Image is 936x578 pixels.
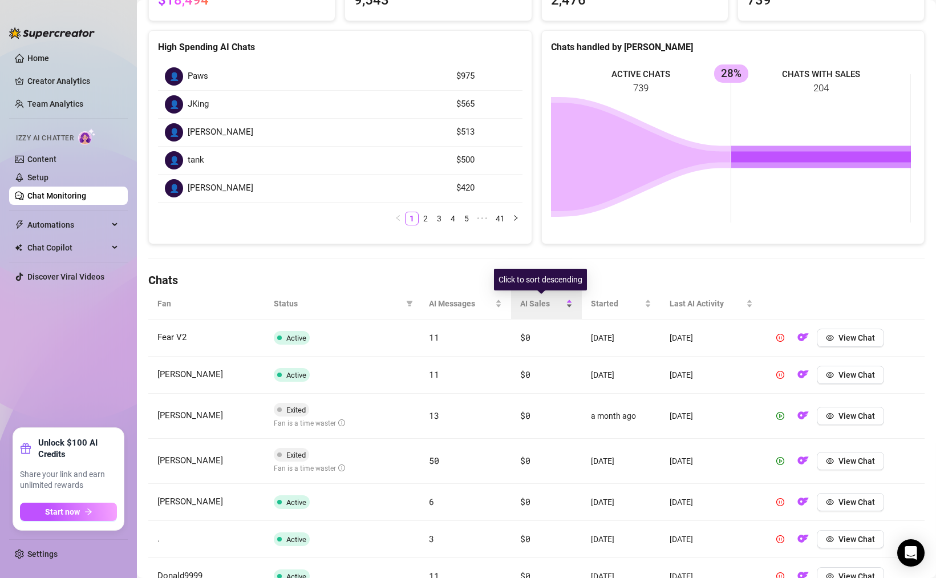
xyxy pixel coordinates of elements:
span: $0 [520,332,530,343]
td: [DATE] [661,521,761,558]
div: High Spending AI Chats [158,40,522,54]
span: [PERSON_NAME] [157,455,223,466]
td: [DATE] [582,521,661,558]
a: OF [794,500,812,509]
span: eye [826,535,834,543]
span: Active [286,498,306,507]
span: filter [406,300,413,307]
img: OF [797,496,809,507]
article: $975 [456,70,516,83]
button: OF [794,530,812,548]
li: 41 [492,212,509,225]
a: Team Analytics [27,99,83,108]
th: Started [582,288,661,320]
td: [DATE] [582,357,661,394]
button: right [509,212,522,225]
span: ••• [473,212,492,225]
span: left [395,215,402,221]
th: Fan [148,288,265,320]
th: Last AI Activity [661,288,761,320]
span: 11 [429,332,439,343]
button: View Chat [817,329,884,347]
td: [DATE] [661,357,761,394]
td: [DATE] [582,439,661,484]
span: Start now [45,507,80,516]
span: Exited [286,451,306,459]
li: 5 [460,212,473,225]
span: play-circle [776,457,784,465]
li: Next 5 Pages [473,212,492,225]
td: [DATE] [582,320,661,357]
span: AI Messages [429,297,493,310]
a: Home [27,54,49,63]
h4: Chats [148,272,925,288]
button: Start nowarrow-right [20,503,117,521]
a: OF [794,336,812,345]
div: Click to sort descending [494,269,587,290]
span: pause-circle [776,334,784,342]
img: logo-BBDzfeDw.svg [9,27,95,39]
span: $0 [520,369,530,380]
span: Izzy AI Chatter [16,133,74,144]
span: eye [826,412,834,420]
span: Paws [188,70,208,83]
img: OF [797,533,809,544]
span: View Chat [838,370,875,379]
a: 1 [406,212,418,225]
button: View Chat [817,493,884,511]
a: OF [794,459,812,468]
span: View Chat [838,498,875,507]
a: 3 [433,212,445,225]
button: View Chat [817,366,884,384]
span: [PERSON_NAME] [157,410,223,421]
span: play-circle [776,412,784,420]
span: Started [591,297,642,310]
span: View Chat [838,411,875,421]
div: 👤 [165,151,183,169]
img: OF [797,410,809,421]
button: View Chat [817,452,884,470]
a: Creator Analytics [27,72,119,90]
span: pause-circle [776,498,784,506]
div: Open Intercom Messenger [897,539,925,567]
span: right [512,215,519,221]
span: Exited [286,406,306,414]
span: [PERSON_NAME] [188,126,253,139]
li: 4 [446,212,460,225]
a: Content [27,155,56,164]
span: View Chat [838,456,875,466]
span: [PERSON_NAME] [157,369,223,379]
span: Fan is a time waster [274,464,345,472]
span: gift [20,443,31,454]
div: Chats handled by [PERSON_NAME] [551,40,915,54]
button: OF [794,452,812,470]
a: OF [794,373,812,382]
span: eye [826,457,834,465]
button: View Chat [817,530,884,548]
span: Active [286,334,306,342]
li: 1 [405,212,419,225]
td: [DATE] [661,439,761,484]
td: [DATE] [661,484,761,521]
span: pause-circle [776,371,784,379]
span: 3 [429,533,434,544]
img: AI Chatter [78,128,96,145]
span: $0 [520,410,530,421]
strong: Unlock $100 AI Credits [38,437,117,460]
span: 6 [429,496,434,507]
li: Next Page [509,212,522,225]
span: View Chat [838,535,875,544]
span: tank [188,153,204,167]
img: Chat Copilot [15,244,22,252]
span: [PERSON_NAME] [157,496,223,507]
article: $500 [456,153,516,167]
span: . [157,533,160,544]
span: View Chat [838,333,875,342]
button: OF [794,493,812,511]
li: 3 [432,212,446,225]
a: 41 [492,212,508,225]
span: filter [404,295,415,312]
span: info-circle [338,419,345,426]
img: OF [797,455,809,466]
span: info-circle [338,464,345,471]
